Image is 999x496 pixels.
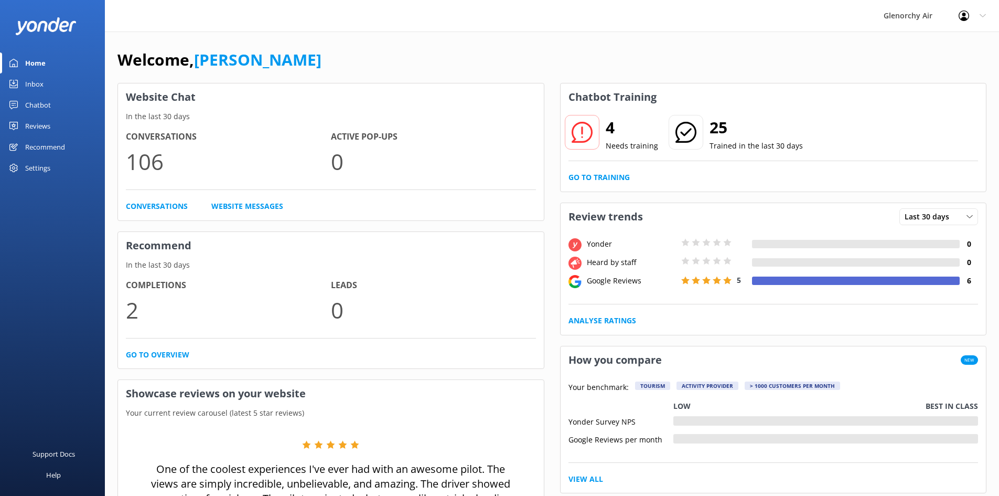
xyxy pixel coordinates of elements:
a: View All [568,473,603,485]
p: Your current review carousel (latest 5 star reviews) [118,407,544,419]
h1: Welcome, [117,47,321,72]
span: 5 [737,275,741,285]
div: Recommend [25,136,65,157]
div: Chatbot [25,94,51,115]
p: Needs training [606,140,658,152]
div: Home [25,52,46,73]
div: Google Reviews [584,275,679,287]
div: Yonder [584,238,679,250]
h2: 25 [710,115,803,140]
div: > 1000 customers per month [745,382,840,390]
h4: 0 [960,238,978,250]
div: Settings [25,157,50,178]
p: 0 [331,144,536,179]
div: Heard by staff [584,257,679,268]
a: Go to Training [568,172,630,183]
h4: 6 [960,275,978,287]
img: yonder-white-logo.png [16,17,76,35]
span: Last 30 days [905,211,955,223]
p: Trained in the last 30 days [710,140,803,152]
h2: 4 [606,115,658,140]
p: Your benchmark: [568,382,629,394]
h3: Website Chat [118,83,544,111]
span: New [961,355,978,365]
div: Support Docs [33,444,75,465]
h3: Recommend [118,232,544,259]
p: 0 [331,292,536,328]
div: Activity Provider [676,382,738,390]
h4: 0 [960,257,978,268]
p: Best in class [926,400,978,412]
h3: Chatbot Training [561,83,664,111]
p: 2 [126,292,331,328]
a: Go to overview [126,349,189,361]
h4: Completions [126,279,331,292]
a: Website Messages [211,200,283,212]
h4: Leads [331,279,536,292]
p: In the last 30 days [118,111,544,122]
a: [PERSON_NAME] [194,49,321,70]
div: Inbox [25,73,44,94]
p: In the last 30 days [118,259,544,271]
h3: How you compare [561,346,670,374]
h4: Conversations [126,130,331,144]
h4: Active Pop-ups [331,130,536,144]
h3: Showcase reviews on your website [118,380,544,407]
p: Low [673,400,691,412]
div: Tourism [635,382,670,390]
div: Google Reviews per month [568,434,673,444]
div: Reviews [25,115,50,136]
div: Help [46,465,61,486]
div: Yonder Survey NPS [568,416,673,426]
h3: Review trends [561,203,651,230]
p: 106 [126,144,331,179]
a: Analyse Ratings [568,315,636,326]
a: Conversations [126,200,188,212]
